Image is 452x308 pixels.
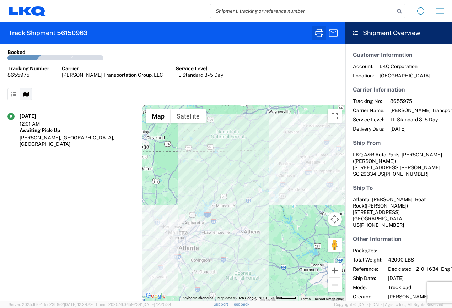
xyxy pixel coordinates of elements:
[62,72,163,78] div: [PERSON_NAME] Transportation Group, LLC
[301,297,311,301] a: Terms
[353,86,445,93] h5: Carrier Information
[20,134,135,147] div: [PERSON_NAME], [GEOGRAPHIC_DATA], [GEOGRAPHIC_DATA]
[353,185,445,191] h5: Ship To
[214,302,231,306] a: Support
[210,4,394,18] input: Shipment, tracking or reference number
[328,263,342,277] button: Zoom in
[217,296,267,300] span: Map data ©2025 Google, INEGI
[384,171,429,177] span: [PHONE_NUMBER]
[176,65,223,72] div: Service Level
[144,291,167,301] img: Google
[328,238,342,252] button: Drag Pegman onto the map to open Street View
[353,236,445,242] h5: Other Information
[353,152,442,158] span: LKQ A&R Auto Parts -[PERSON_NAME]
[353,63,374,70] span: Account:
[183,296,213,301] button: Keyboard shortcuts
[353,158,396,164] span: ([PERSON_NAME])
[353,51,445,58] h5: Customer Information
[345,22,452,44] header: Shipment Overview
[353,247,382,254] span: Packages:
[62,65,163,72] div: Carrier
[334,301,443,308] span: Copyright © [DATE]-[DATE] Agistix Inc., All Rights Reserved
[353,126,384,132] span: Delivery Date:
[7,49,26,55] div: Booked
[7,72,49,78] div: 8655975
[353,197,426,215] span: Atlanta - [PERSON_NAME] - Boat Rock [STREET_ADDRESS]
[353,275,382,281] span: Ship Date:
[20,113,55,119] div: [DATE]
[269,296,298,301] button: Map Scale: 20 km per 39 pixels
[315,297,343,301] a: Report a map error
[353,116,384,123] span: Service Level:
[328,109,342,123] button: Toggle fullscreen view
[353,98,384,104] span: Tracking No:
[142,302,171,307] span: [DATE] 12:25:34
[231,302,249,306] a: Feedback
[171,109,206,123] button: Show satellite imagery
[328,278,342,292] button: Zoom out
[353,165,400,170] span: [STREET_ADDRESS]
[96,302,171,307] span: Client: 2025.16.0-1592391
[9,302,93,307] span: Server: 2025.16.0-1ffcc23b9e2
[146,109,171,123] button: Show street map
[9,29,88,37] h2: Track Shipment 56150963
[328,212,342,226] button: Map camera controls
[353,257,382,263] span: Total Weight:
[353,266,382,272] span: Reference:
[353,107,384,114] span: Carrier Name:
[380,72,430,79] span: [GEOGRAPHIC_DATA]
[353,72,374,79] span: Location:
[271,296,281,300] span: 20 km
[365,203,408,209] span: ([PERSON_NAME])
[144,291,167,301] a: Open this area in Google Maps (opens a new window)
[380,63,430,70] span: LKQ Corporation
[353,293,382,300] span: Creator:
[360,222,404,228] span: [PHONE_NUMBER]
[353,284,382,291] span: Mode:
[353,196,445,228] address: [GEOGRAPHIC_DATA] US
[353,152,445,177] address: [PERSON_NAME], SC 29334 US
[20,121,55,127] div: 12:01 AM
[20,127,135,133] div: Awaiting Pick-Up
[176,72,223,78] div: TL Standard 3 - 5 Day
[64,302,93,307] span: [DATE] 12:29:29
[7,65,49,72] div: Tracking Number
[353,139,445,146] h5: Ship From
